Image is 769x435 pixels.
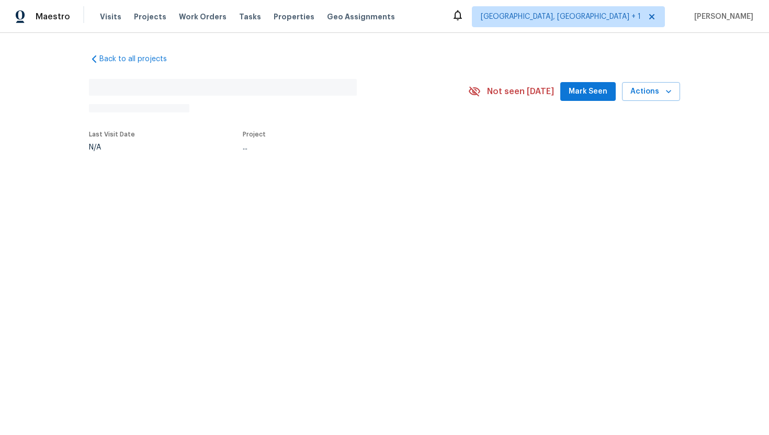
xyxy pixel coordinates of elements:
span: Last Visit Date [89,131,135,138]
button: Mark Seen [560,82,616,101]
span: Visits [100,12,121,22]
a: Back to all projects [89,54,189,64]
span: Not seen [DATE] [487,86,554,97]
span: Tasks [239,13,261,20]
span: Maestro [36,12,70,22]
div: N/A [89,144,135,151]
div: ... [243,144,444,151]
span: Mark Seen [569,85,607,98]
span: [PERSON_NAME] [690,12,753,22]
span: Geo Assignments [327,12,395,22]
span: Project [243,131,266,138]
button: Actions [622,82,680,101]
span: Projects [134,12,166,22]
span: Work Orders [179,12,227,22]
span: Actions [630,85,672,98]
span: [GEOGRAPHIC_DATA], [GEOGRAPHIC_DATA] + 1 [481,12,641,22]
span: Properties [274,12,314,22]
